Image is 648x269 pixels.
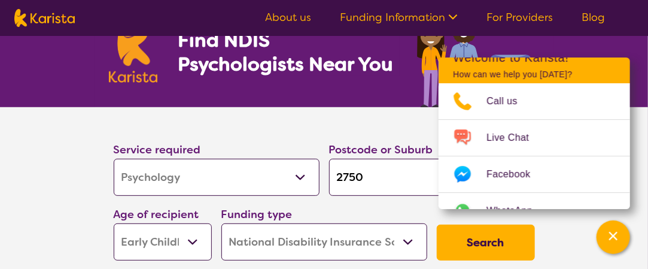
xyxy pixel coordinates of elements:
img: Karista logo [109,18,158,83]
span: WhatsApp [486,202,547,220]
a: Blog [582,10,605,25]
ul: Choose channel [439,83,630,229]
div: Channel Menu [439,58,630,209]
label: Postcode or Suburb [329,143,433,157]
label: Funding type [221,207,293,222]
h1: Find NDIS Psychologists Near You [178,28,399,76]
a: Funding Information [340,10,458,25]
button: Channel Menu [597,220,630,254]
label: Age of recipient [114,207,199,222]
a: For Providers [486,10,553,25]
label: Service required [114,143,201,157]
button: Search [437,225,535,261]
span: Facebook [486,165,544,183]
span: Call us [486,92,532,110]
p: How can we help you [DATE]? [453,69,616,80]
a: Web link opens in a new tab. [439,193,630,229]
input: Type [329,159,535,196]
img: psychology [413,2,540,107]
a: About us [265,10,311,25]
img: Karista logo [14,9,75,27]
h2: Welcome to Karista! [453,50,616,65]
span: Live Chat [486,129,543,147]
